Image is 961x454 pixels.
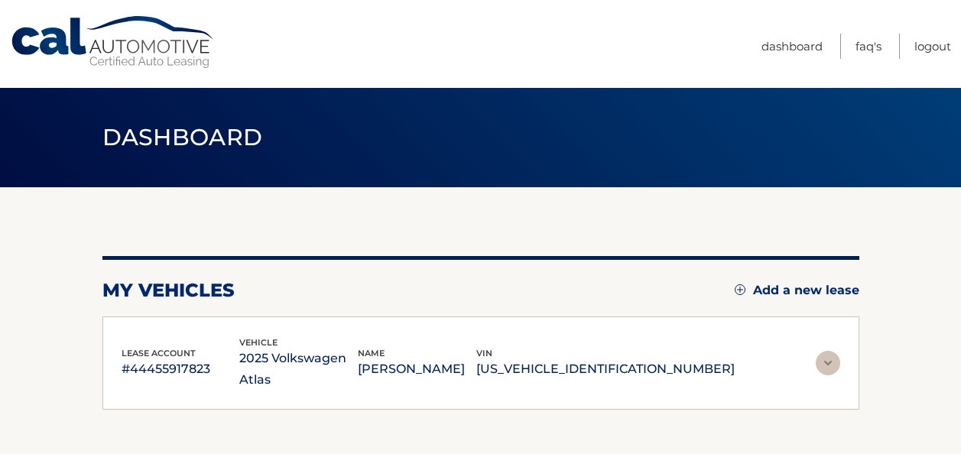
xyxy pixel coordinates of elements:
h2: my vehicles [102,279,235,302]
a: Logout [914,34,951,59]
img: add.svg [735,284,745,295]
a: FAQ's [855,34,881,59]
span: Dashboard [102,123,263,151]
span: vin [476,348,492,358]
p: [PERSON_NAME] [358,358,476,380]
span: name [358,348,385,358]
p: [US_VEHICLE_IDENTIFICATION_NUMBER] [476,358,735,380]
a: Cal Automotive [10,15,216,70]
p: #44455917823 [122,358,240,380]
a: Dashboard [761,34,823,59]
img: accordion-rest.svg [816,351,840,375]
p: 2025 Volkswagen Atlas [239,348,358,391]
span: lease account [122,348,196,358]
span: vehicle [239,337,278,348]
a: Add a new lease [735,283,859,298]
